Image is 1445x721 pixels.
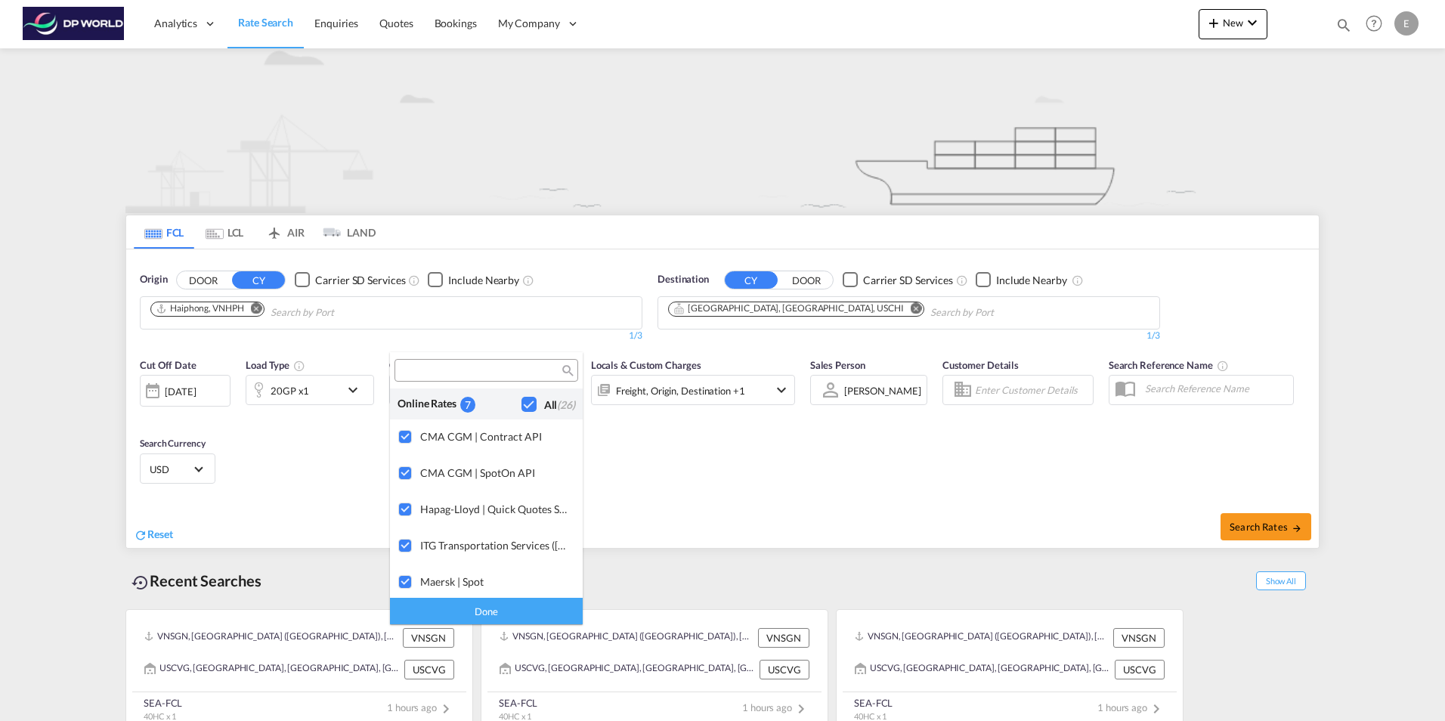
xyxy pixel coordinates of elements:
div: 7 [460,397,475,413]
md-icon: icon-magnify [561,365,572,376]
div: All [544,398,575,413]
div: Online Rates [398,396,460,412]
div: Hapag-Lloyd | Quick Quotes Spot [420,503,571,515]
div: Maersk | Spot [420,575,571,588]
span: (26) [557,398,575,411]
md-checkbox: Checkbox No Ink [521,396,575,412]
div: ITG Transportation Services (US) | API [420,539,571,552]
div: CMA CGM | SpotOn API [420,466,571,479]
div: CMA CGM | Contract API [420,430,571,443]
div: Done [390,598,583,624]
